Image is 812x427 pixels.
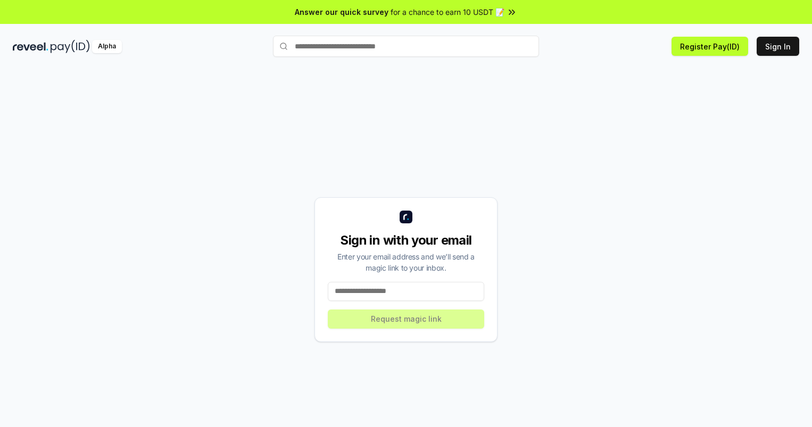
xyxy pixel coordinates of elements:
div: Enter your email address and we’ll send a magic link to your inbox. [328,251,484,273]
div: Alpha [92,40,122,53]
button: Register Pay(ID) [672,37,748,56]
img: pay_id [51,40,90,53]
div: Sign in with your email [328,232,484,249]
span: for a chance to earn 10 USDT 📝 [391,6,504,18]
button: Sign In [757,37,799,56]
img: logo_small [400,211,412,223]
img: reveel_dark [13,40,48,53]
span: Answer our quick survey [295,6,388,18]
